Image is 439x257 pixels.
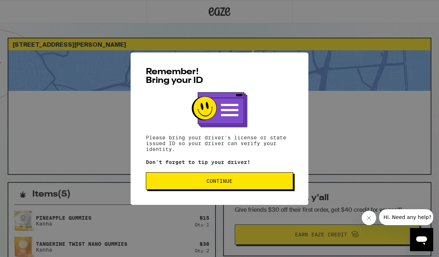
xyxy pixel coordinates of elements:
iframe: Close message [362,211,376,225]
span: Continue [206,178,233,184]
p: Please bring your driver's license or state issued ID so your driver can verify your identity. [146,135,293,152]
p: Don't forget to tip your driver! [146,159,293,165]
button: Continue [146,172,293,190]
iframe: Message from company [379,209,433,225]
iframe: Button to launch messaging window [410,228,433,251]
span: Remember! Bring your ID [146,68,203,85]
